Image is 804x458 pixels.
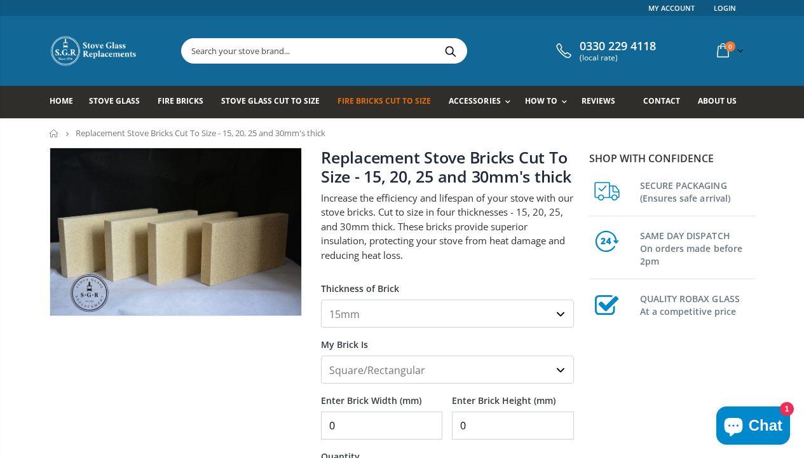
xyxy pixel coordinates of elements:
[449,86,516,118] a: Accessories
[50,86,83,118] a: Home
[50,95,73,106] span: Home
[452,384,573,406] label: Enter Brick Height (mm)
[725,41,735,52] span: 0
[582,95,615,106] span: Reviews
[582,86,625,118] a: Reviews
[698,86,746,118] a: About us
[643,86,690,118] a: Contact
[698,95,737,106] span: About us
[89,86,149,118] a: Stove Glass
[712,38,746,63] a: 0
[50,148,302,316] img: 4_fire_bricks_1aa33a0b-dc7a-4843-b288-55f1aa0e36c3_800x_crop_center.jpeg
[337,86,440,118] a: Fire Bricks Cut To Size
[580,53,656,62] span: (local rate)
[158,95,203,106] span: Fire Bricks
[89,95,140,106] span: Stove Glass
[321,146,571,187] a: Replacement Stove Bricks Cut To Size - 15, 20, 25 and 30mm's thick
[640,227,755,268] h3: SAME DAY DISPATCH On orders made before 2pm
[525,95,557,106] span: How To
[589,151,755,166] p: Shop with confidence
[321,272,574,295] label: Thickness of Brick
[321,384,442,406] label: Enter Brick Width (mm)
[221,86,329,118] a: Stove Glass Cut To Size
[50,129,59,137] a: Home
[321,191,574,263] p: Increase the efficiency and lifespan of your stove with our stove bricks. Cut to size in four thi...
[580,39,656,53] span: 0330 229 4118
[640,290,755,318] h3: QUALITY ROBAX GLASS At a competitive price
[321,328,574,350] label: My Brick Is
[525,86,573,118] a: How To
[337,95,431,106] span: Fire Bricks Cut To Size
[437,39,465,63] button: Search
[50,35,139,67] img: Stove Glass Replacement
[221,95,320,106] span: Stove Glass Cut To Size
[158,86,213,118] a: Fire Bricks
[182,39,609,63] input: Search your stove brand...
[712,406,794,448] inbox-online-store-chat: Shopify online store chat
[640,177,755,205] h3: SECURE PACKAGING (Ensures safe arrival)
[76,127,325,139] span: Replacement Stove Bricks Cut To Size - 15, 20, 25 and 30mm's thick
[643,95,680,106] span: Contact
[449,95,500,106] span: Accessories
